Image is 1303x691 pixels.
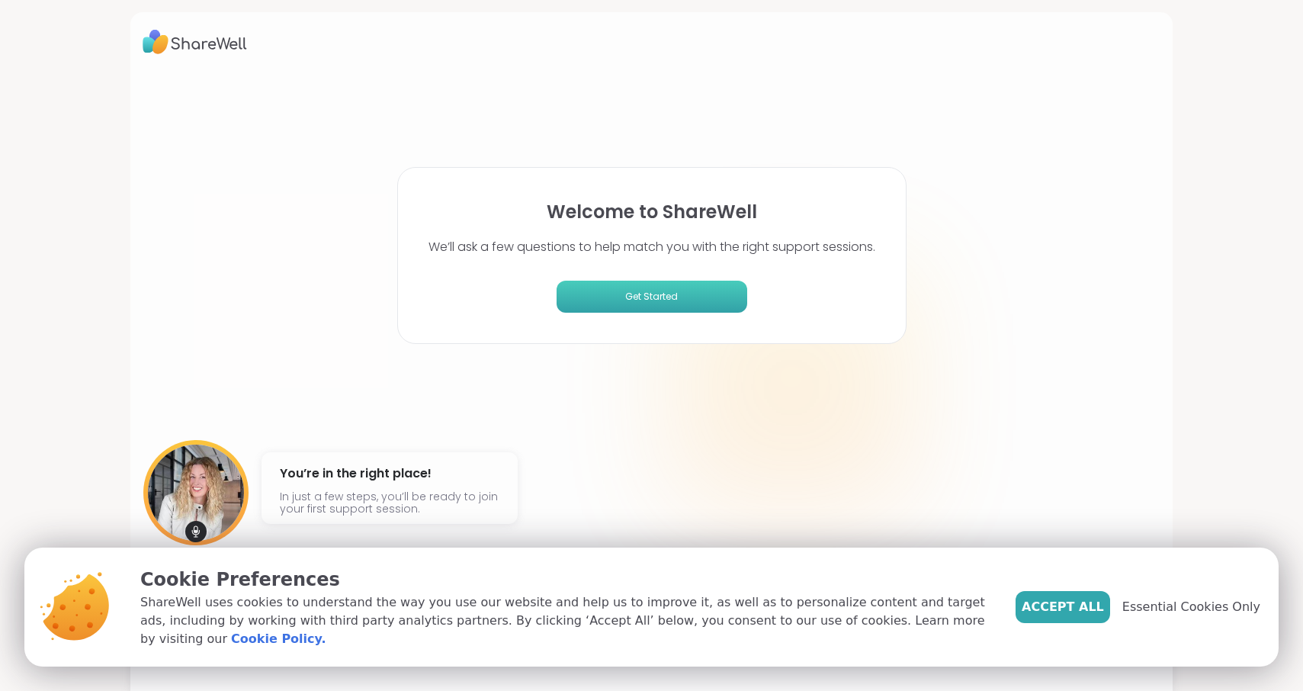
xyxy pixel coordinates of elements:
button: Accept All [1016,591,1110,623]
img: User image [143,440,249,545]
span: Get Started [563,290,741,304]
span: Accept All [1022,598,1104,616]
p: ShareWell uses cookies to understand the way you use our website and help us to improve it, as we... [140,593,991,648]
span: Essential Cookies Only [1122,598,1260,616]
img: mic icon [185,521,207,542]
p: Cookie Preferences [140,566,991,593]
button: Get Started [557,281,747,313]
a: Cookie Policy. [231,630,326,648]
h4: You’re in the right place! [280,461,499,486]
p: In just a few steps, you’ll be ready to join your first support session. [280,490,499,515]
p: We’ll ask a few questions to help match you with the right support sessions. [428,238,875,256]
h1: Welcome to ShareWell [547,198,757,226]
img: ShareWell Logo [143,24,247,59]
